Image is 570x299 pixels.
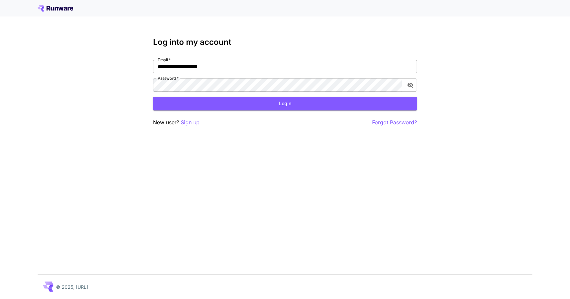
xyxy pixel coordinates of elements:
label: Password [158,75,179,81]
button: Forgot Password? [372,118,417,127]
p: New user? [153,118,200,127]
button: toggle password visibility [404,79,416,91]
p: © 2025, [URL] [56,284,88,290]
h3: Log into my account [153,38,417,47]
label: Email [158,57,171,63]
button: Login [153,97,417,110]
button: Sign up [181,118,200,127]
